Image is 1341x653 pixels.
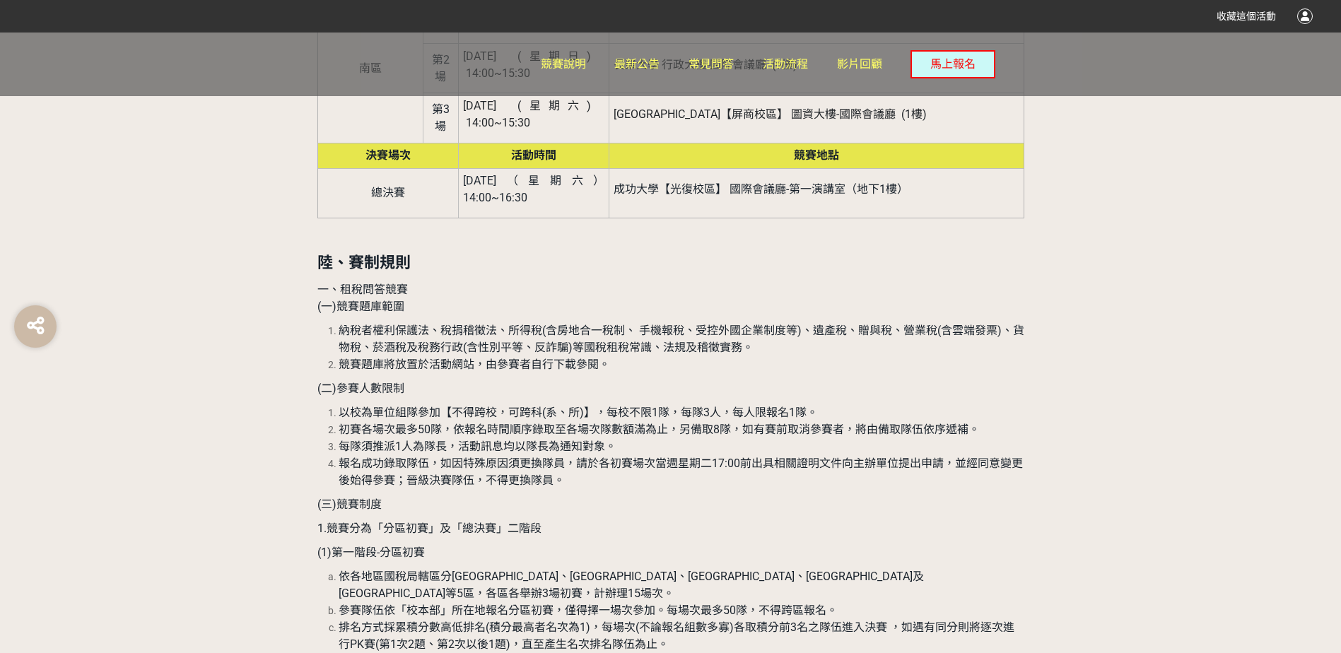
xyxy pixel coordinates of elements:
span: 最新公告 [614,57,660,71]
strong: 活動時間 [511,148,556,162]
span: 一、租稅問答競賽 [317,283,408,296]
span: 競賽說明 [541,57,586,71]
span: [DATE]（星期六） 14:00~16:30 [463,174,605,204]
span: 每隊須推派1人為隊長，活動訊息均以隊長為通知對象。 [339,440,616,453]
span: 影片回顧 [837,57,882,71]
button: 馬上報名 [910,50,995,78]
span: (一)競賽題庫範圍 [317,300,404,313]
span: (1)第一階段-分區初賽 [317,546,425,559]
span: 以校為單位組隊參加【不得跨校，可跨科(系、所)】，每校不限1隊，每隊3人，每人限報名1隊。 [339,406,818,419]
span: 納稅者權利保護法、稅捐稽徵法、所得稅(含房地合一稅制、 手機報稅、受控外國企業制度等)、遺產稅、贈與稅、營業稅(含雲端發票)、貨物稅、菸酒稅及稅務行政(含性別平等、反詐騙)等國稅租稅常識、法規及... [339,324,1024,354]
span: (二)參賽人數限制 [317,382,404,395]
a: 競賽說明 [541,33,586,96]
strong: 決賽場次 [365,148,411,162]
span: 競賽題庫將放置於活動網站，由參賽者自行下載參閱。 [339,358,610,371]
span: 馬上報名 [930,57,976,71]
span: 1.競賽分為「分區初賽」及「總決賽」二階段 [317,522,541,535]
span: [GEOGRAPHIC_DATA]【屏商校區】 圖資大樓-國際會議廳 (1樓) [614,107,927,121]
span: 活動流程 [763,57,808,71]
span: 總決賽 [371,186,405,199]
strong: 競賽地點 [794,148,839,162]
span: 參賽隊伍依「校本部」所在地報名分區初賽，僅得擇一場次參加。每場次最多50隊，不得跨區報名。 [339,604,838,617]
strong: 陸、賽制規則 [317,254,411,271]
a: 最新公告 [614,33,660,96]
span: 依各地區國稅局轄區分[GEOGRAPHIC_DATA]、[GEOGRAPHIC_DATA]、[GEOGRAPHIC_DATA]、[GEOGRAPHIC_DATA]及[GEOGRAPHIC_DAT... [339,570,924,600]
span: [DATE] (星期六) 14:00~15:30 [463,99,605,129]
span: (三)競賽制度 [317,498,382,511]
a: 活動流程 [763,33,808,96]
a: 常見問答 [689,33,734,96]
span: 成功大學【光復校區】 國際會議廳-第一演講室（地下1樓） [614,182,908,196]
span: 收藏這個活動 [1217,11,1276,22]
span: 排名方式採累積分數高低排名(積分最高者名次為1)，每場次(不論報名組數多寡)各取積分前3名之隊伍進入決賽 ，如遇有同分則將逐次進行PK賽(第1次2題、第2次以後1題)，直至產生名次排名隊伍為止。 [339,620,1014,651]
span: 常見問答 [689,57,734,71]
span: 第3場 [432,102,450,133]
a: 影片回顧 [837,33,882,96]
span: 報名成功錄取隊伍，如因特殊原因須更換隊員，請於各初賽場次當週星期二17:00前出具相關證明文件向主辦單位提出申請，並經同意變更後始得參賽；晉級決賽隊伍，不得更換隊員。 [339,457,1023,487]
span: 初賽各場次最多50隊，依報名時間順序錄取至各場次隊數額滿為止，另備取8隊，如有賽前取消參賽者，將由備取隊伍依序遞補。 [339,423,980,436]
